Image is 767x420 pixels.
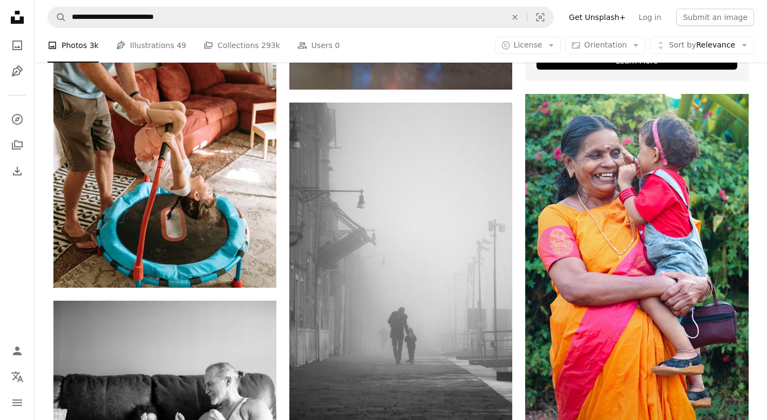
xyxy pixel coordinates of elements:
button: Search Unsplash [48,7,66,28]
a: man in red t-shirt carrying girl in gray t-shirt [525,256,748,266]
a: Users 0 [297,28,340,63]
span: Orientation [584,40,627,49]
a: A couple of people walking down a street in the fog [289,265,512,274]
a: Get Unsplash+ [562,9,632,26]
a: Home — Unsplash [6,6,28,30]
button: Sort byRelevance [650,37,754,54]
a: a man standing next to a little girl on top of a trampoline [53,116,276,125]
a: Log in / Sign up [6,340,28,362]
a: Download History [6,160,28,182]
form: Find visuals sitewide [47,6,554,28]
span: License [514,40,542,49]
a: Explore [6,109,28,130]
span: 0 [335,39,340,51]
button: Visual search [527,7,553,28]
span: Sort by [669,40,696,49]
span: 49 [177,39,186,51]
a: Log in [632,9,668,26]
button: Menu [6,392,28,414]
a: Collections 293k [203,28,280,63]
button: Submit an image [676,9,754,26]
span: 293k [261,39,280,51]
button: License [495,37,561,54]
button: Language [6,366,28,388]
button: Clear [503,7,527,28]
button: Orientation [565,37,646,54]
a: Illustrations [6,60,28,82]
a: Illustrations 49 [116,28,186,63]
a: Photos [6,35,28,56]
a: Collections [6,134,28,156]
span: Relevance [669,40,735,51]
